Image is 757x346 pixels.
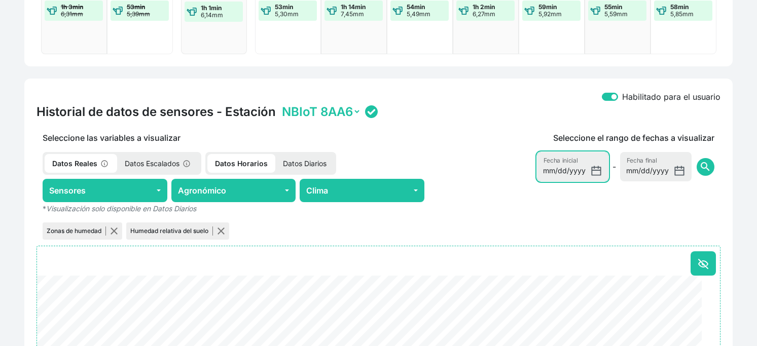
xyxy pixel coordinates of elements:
img: water-event [458,6,468,16]
p: 6,27mm [473,11,495,18]
img: water-event [261,6,271,16]
p: Humedad relativa del suelo [130,226,213,236]
p: 6,14mm [201,12,223,19]
h4: Historial de datos de sensores - Estación [37,104,276,120]
img: status [365,105,378,118]
label: Habilitado para el usuario [622,91,720,103]
span: search [699,161,711,173]
img: water-event [113,6,123,16]
strong: 53min [275,3,293,11]
p: 5,49mm [407,11,430,18]
p: Datos Horarios [207,154,275,173]
p: 6,31mm [61,11,83,18]
button: Ocultar todo [691,251,716,276]
strong: 1h 14min [341,3,366,11]
strong: 1h 2min [473,3,495,11]
p: 5,59mm [604,11,628,18]
strong: 58min [670,3,689,11]
strong: 55min [604,3,622,11]
p: Datos Reales [45,154,117,173]
img: water-event [47,6,57,16]
strong: 59min [538,3,557,11]
img: water-event [524,6,534,16]
button: search [697,158,714,176]
img: water-event [656,6,666,16]
button: Agronómico [171,179,296,202]
p: 5,85mm [670,11,694,18]
strong: 1h 1min [201,4,222,12]
p: Seleccione las variables a visualizar [37,132,430,144]
p: 5,39mm [127,11,150,18]
p: Seleccione el rango de fechas a visualizar [553,132,714,144]
p: Zonas de humedad [47,226,106,236]
em: Visualización solo disponible en Datos Diarios [46,204,196,213]
button: Clima [300,179,424,202]
p: 5,92mm [538,11,562,18]
button: Sensores [43,179,167,202]
img: water-event [327,6,337,16]
img: water-event [392,6,403,16]
p: Datos Escalados [117,154,199,173]
strong: 54min [407,3,425,11]
p: Datos Diarios [275,154,334,173]
select: Station selector [280,104,361,120]
p: 7,45mm [341,11,366,18]
img: water-event [187,7,197,17]
p: 5,30mm [275,11,299,18]
img: water-event [590,6,600,16]
span: - [612,161,616,173]
strong: 1h 3min [61,3,83,11]
strong: 53min [127,3,145,11]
